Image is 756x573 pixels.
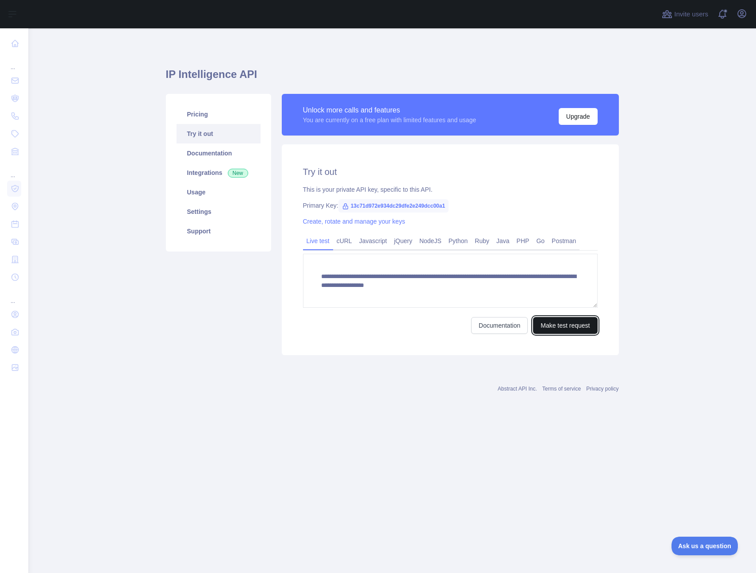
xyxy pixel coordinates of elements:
iframe: Toggle Customer Support [672,537,738,555]
a: Integrations New [177,163,261,182]
a: jQuery [391,234,416,248]
div: This is your private API key, specific to this API. [303,185,598,194]
a: Documentation [177,143,261,163]
button: Invite users [660,7,710,21]
button: Upgrade [559,108,598,125]
button: Make test request [533,317,597,334]
a: Go [533,234,548,248]
a: Terms of service [542,386,581,392]
a: Usage [177,182,261,202]
a: Python [445,234,472,248]
a: Abstract API Inc. [498,386,537,392]
a: Create, rotate and manage your keys [303,218,405,225]
h1: IP Intelligence API [166,67,619,89]
span: Invite users [674,9,708,19]
a: NodeJS [416,234,445,248]
a: Settings [177,202,261,221]
a: Javascript [356,234,391,248]
a: PHP [513,234,533,248]
div: ... [7,287,21,305]
a: Support [177,221,261,241]
a: Ruby [471,234,493,248]
a: Live test [303,234,333,248]
div: You are currently on a free plan with limited features and usage [303,116,476,124]
span: New [228,169,248,178]
h2: Try it out [303,166,598,178]
span: 13c71d972e934dc29dfe2e249dcc00a1 [338,199,449,213]
div: ... [7,53,21,71]
div: Unlock more calls and features [303,105,476,116]
a: Documentation [471,317,528,334]
a: Postman [548,234,579,248]
a: Java [493,234,513,248]
a: Privacy policy [586,386,618,392]
div: ... [7,161,21,179]
a: Pricing [177,105,261,124]
a: Try it out [177,124,261,143]
a: cURL [333,234,356,248]
div: Primary Key: [303,201,598,210]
